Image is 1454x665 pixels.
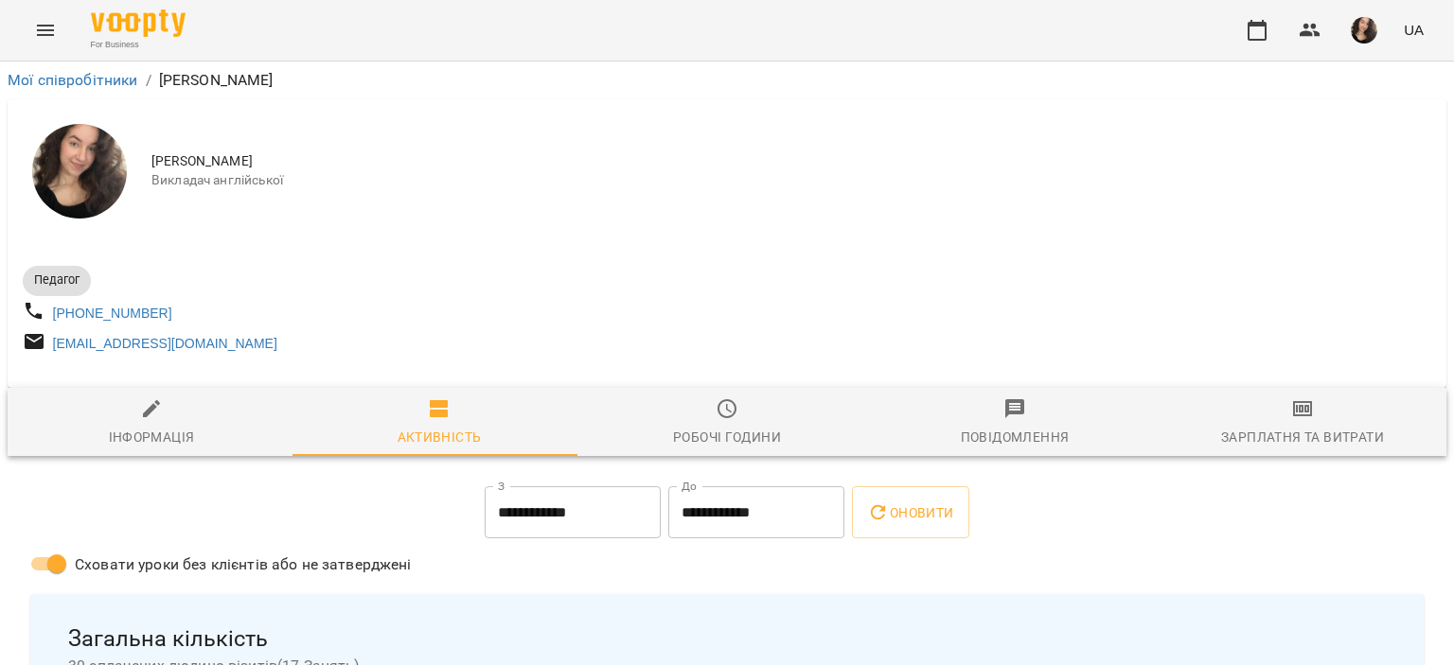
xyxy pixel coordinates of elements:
[8,69,1446,92] nav: breadcrumb
[32,124,127,219] img: Самчук Анастасія Олександрівна
[109,426,195,448] div: Інформація
[68,624,1386,654] span: Загальна кількість
[961,426,1070,448] div: Повідомлення
[1396,12,1431,47] button: UA
[1404,20,1424,40] span: UA
[53,306,172,321] a: [PHONE_NUMBER]
[867,501,953,524] span: Оновити
[8,71,138,89] a: Мої співробітники
[151,152,1431,171] span: [PERSON_NAME]
[91,9,186,37] img: Voopty Logo
[23,271,91,289] span: Педагог
[23,8,68,53] button: Menu
[146,69,151,92] li: /
[1351,17,1377,44] img: af1f68b2e62f557a8ede8df23d2b6d50.jpg
[151,171,1431,190] span: Викладач англійської
[673,426,781,448] div: Робочі години
[53,336,277,351] a: [EMAIL_ADDRESS][DOMAIN_NAME]
[852,486,968,539] button: Оновити
[159,69,274,92] p: [PERSON_NAME]
[91,39,186,51] span: For Business
[398,426,482,448] div: Активність
[1221,426,1384,448] div: Зарплатня та Витрати
[75,553,412,576] span: Сховати уроки без клієнтів або не затверджені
